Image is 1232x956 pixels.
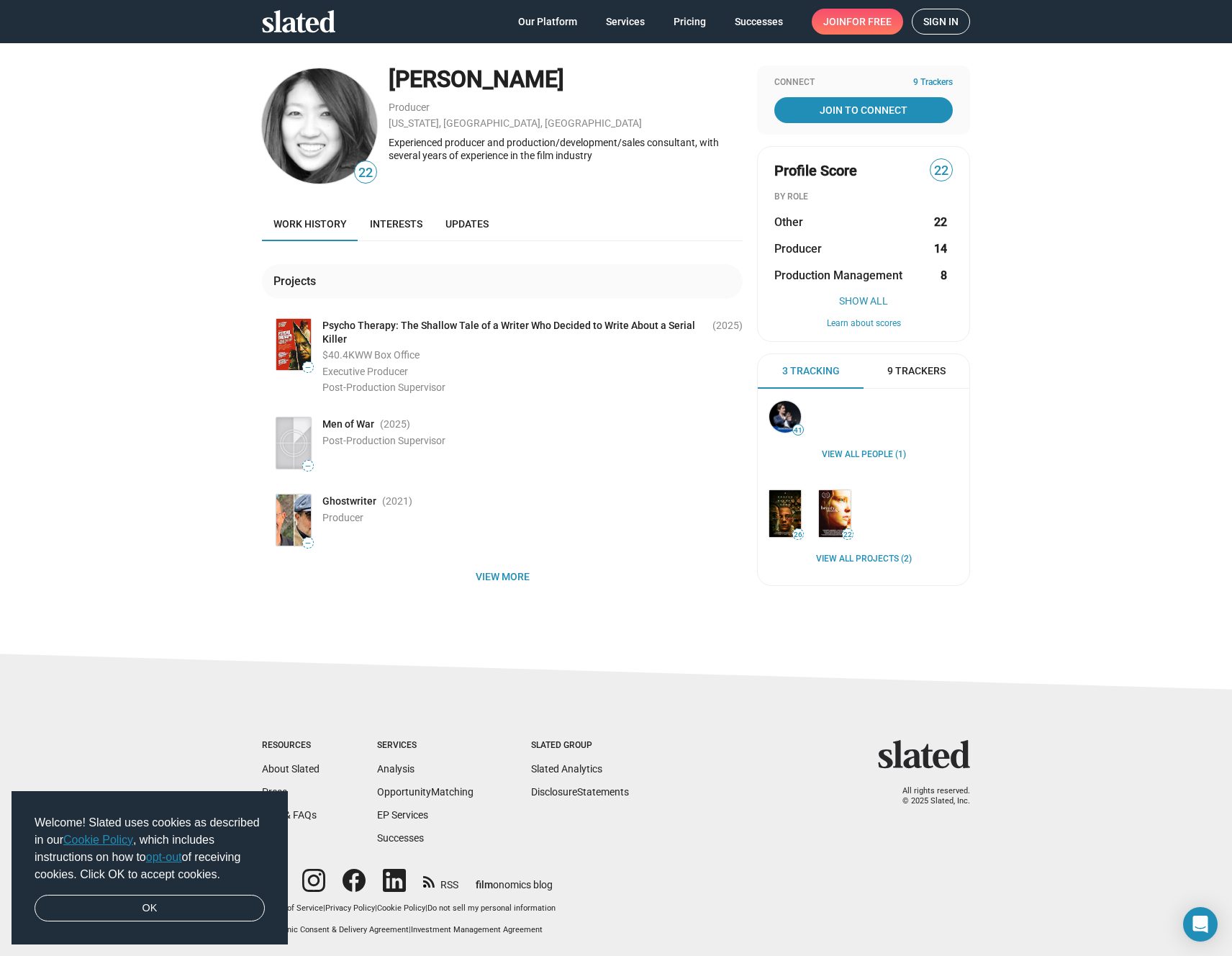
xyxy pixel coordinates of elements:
strong: 22 [934,215,947,230]
a: Producer [389,102,430,113]
a: Analysis [377,763,415,775]
span: — [303,364,313,371]
div: Projects [273,274,322,289]
a: Updates [434,207,500,241]
a: Pricing [662,9,717,35]
span: Welcome! Slated uses cookies as described in our , which includes instructions on how to of recei... [35,814,265,883]
strong: 8 [941,268,947,283]
a: RSS [423,870,458,892]
div: Experienced producer and production/development/sales consultant, with several years of experienc... [389,136,743,163]
a: [US_STATE], [GEOGRAPHIC_DATA], [GEOGRAPHIC_DATA] [389,117,642,129]
span: Work history [273,218,347,230]
span: Other [774,215,803,230]
span: Post-Production Supervisor [322,382,445,393]
a: A PRAYER BEFORE DAWN [766,487,804,540]
span: Profile Score [774,161,857,181]
img: Stephan Paternot [769,401,801,433]
img: Lauren Chen [262,68,377,184]
a: Help & FAQs [262,809,317,821]
span: Interests [370,218,422,230]
a: dismiss cookie message [35,895,265,922]
a: About Slated [262,763,320,775]
a: Join To Connect [774,97,953,123]
div: [PERSON_NAME] [389,64,743,95]
span: | [409,925,411,934]
span: (2021 ) [382,495,412,508]
a: Work history [262,207,358,241]
p: All rights reserved. © 2025 Slated, Inc. [887,786,970,807]
div: Connect [774,77,953,89]
img: Poster: Ghostwriter [276,495,311,546]
span: 22 [930,161,952,181]
span: Producer [774,241,822,256]
a: Terms of Service [262,903,323,913]
span: Men of War [322,418,374,431]
a: Slated Analytics [531,763,602,775]
div: Open Intercom Messenger [1183,907,1218,942]
span: View more [273,564,731,590]
span: — [303,539,313,547]
a: Beauty Mark [816,487,853,540]
span: (2025 ) [712,319,743,333]
span: 26 [793,531,803,539]
a: Privacy Policy [325,903,375,913]
a: Our Platform [507,9,589,35]
span: 41 [793,426,803,435]
span: Pricing [674,9,706,35]
button: Learn about scores [774,318,953,330]
span: Join To Connect [777,97,950,123]
div: cookieconsent [12,791,288,945]
span: Services [606,9,645,35]
a: Electronic Consent & Delivery Agreement [262,925,409,934]
a: Interests [358,207,434,241]
span: Post-Production Supervisor [322,435,445,446]
a: Cookie Policy [377,903,425,913]
span: film [476,879,493,890]
a: EP Services [377,809,428,821]
a: OpportunityMatching [377,786,474,798]
span: WW Box Office [355,349,420,361]
img: Beauty Mark [819,490,851,537]
a: Sign in [912,9,970,35]
span: Ghostwriter [322,495,376,508]
span: 9 Trackers [887,364,946,378]
div: BY ROLE [774,191,953,203]
span: | [375,903,377,913]
span: Production Management [774,268,902,283]
a: filmonomics blog [476,867,553,892]
span: 9 Trackers [913,77,953,89]
span: for free [846,9,892,35]
span: | [425,903,427,913]
span: 22 [843,531,853,539]
span: Executive Producer [322,366,408,377]
button: Show All [774,295,953,307]
a: Cookie Policy [63,834,133,846]
a: Press [262,786,287,798]
span: — [303,462,313,470]
span: 3 Tracking [782,364,840,378]
a: Services [594,9,656,35]
span: Sign in [923,9,959,34]
div: Services [377,740,474,752]
span: $40.4K [322,349,355,361]
span: Our Platform [518,9,577,35]
span: Psycho Therapy: The Shallow Tale of a Writer Who Decided to Write About a Serial Killer [322,319,707,346]
span: 22 [355,163,376,183]
span: Updates [445,218,489,230]
span: (2025 ) [380,418,410,431]
span: Successes [735,9,783,35]
a: Joinfor free [812,9,903,35]
button: Do not sell my personal information [427,903,556,914]
span: Join [823,9,892,35]
span: | [323,903,325,913]
img: Poster: Psycho Therapy: The Shallow Tale of a Writer Who Decided to Write About a Serial Killer [276,319,311,370]
a: Investment Management Agreement [411,925,543,934]
button: View more [262,564,743,590]
a: View all People (1) [822,449,906,461]
a: opt-out [146,851,182,863]
img: Poster: Men of War [276,418,311,469]
div: Slated Group [531,740,629,752]
span: Producer [322,512,363,523]
a: Successes [377,832,424,844]
a: Successes [723,9,794,35]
